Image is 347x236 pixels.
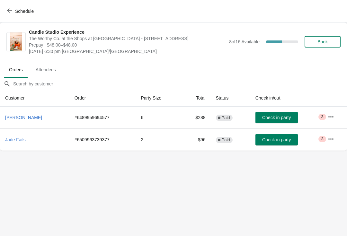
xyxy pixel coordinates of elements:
span: [DATE] 6:30 pm [GEOGRAPHIC_DATA]/[GEOGRAPHIC_DATA] [29,48,226,55]
span: Paid [222,137,230,143]
span: 3 [321,136,323,142]
button: Check in party [255,134,298,145]
span: 8 of 16 Available [229,39,260,44]
td: 6 [136,107,181,128]
span: Attendees [31,64,61,75]
span: The Worthy Co. at the Shops at [GEOGRAPHIC_DATA] - [STREET_ADDRESS] [29,35,226,42]
button: Book [305,36,341,48]
button: Jade Fails [3,134,28,145]
span: Jade Fails [5,137,26,142]
span: Check in party [262,115,291,120]
td: $96 [181,128,211,151]
span: Paid [222,115,230,120]
img: Candle Studio Experience [10,32,22,51]
span: Book [317,39,328,44]
th: Total [181,90,211,107]
input: Search by customer [13,78,347,90]
th: Party Size [136,90,181,107]
button: Schedule [3,5,39,17]
th: Order [69,90,136,107]
th: Status [211,90,250,107]
span: Check in party [262,137,291,142]
td: 2 [136,128,181,151]
button: [PERSON_NAME] [3,112,45,123]
span: Schedule [15,9,34,14]
span: Prepay | $48.00–$48.00 [29,42,226,48]
span: [PERSON_NAME] [5,115,42,120]
td: # 6489959694577 [69,107,136,128]
span: 3 [321,114,323,119]
span: Orders [4,64,28,75]
td: # 6509963739377 [69,128,136,151]
span: Candle Studio Experience [29,29,226,35]
button: Check in party [255,112,298,123]
th: Check in/out [250,90,323,107]
td: $288 [181,107,211,128]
